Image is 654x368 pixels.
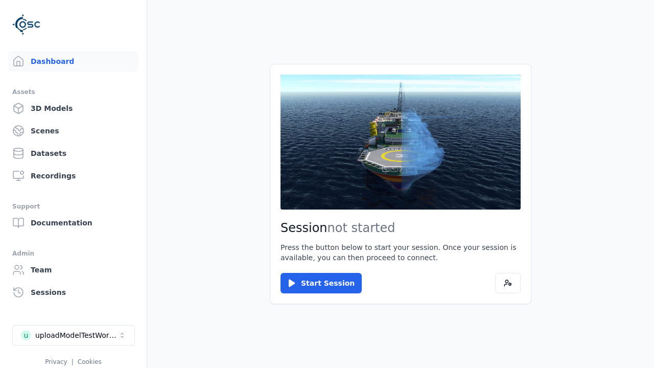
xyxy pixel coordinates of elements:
a: Privacy [45,358,67,365]
a: Scenes [8,121,138,141]
a: Documentation [8,213,138,233]
a: Recordings [8,166,138,186]
a: Dashboard [8,51,138,72]
p: Press the button below to start your session. Once your session is available, you can then procee... [281,242,521,263]
h2: Session [281,220,521,236]
div: uploadModelTestWorkspace [35,330,118,340]
a: Datasets [8,143,138,164]
button: Select a workspace [12,325,135,346]
div: Admin [12,247,134,260]
span: not started [328,221,395,235]
div: u [21,330,31,340]
span: | [72,358,74,365]
a: 3D Models [8,98,138,119]
a: Team [8,260,138,280]
button: Start Session [281,273,362,293]
a: Cookies [78,358,102,365]
div: Assets [12,86,134,98]
div: Support [12,200,134,213]
img: Logo [12,10,41,39]
a: Sessions [8,282,138,303]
